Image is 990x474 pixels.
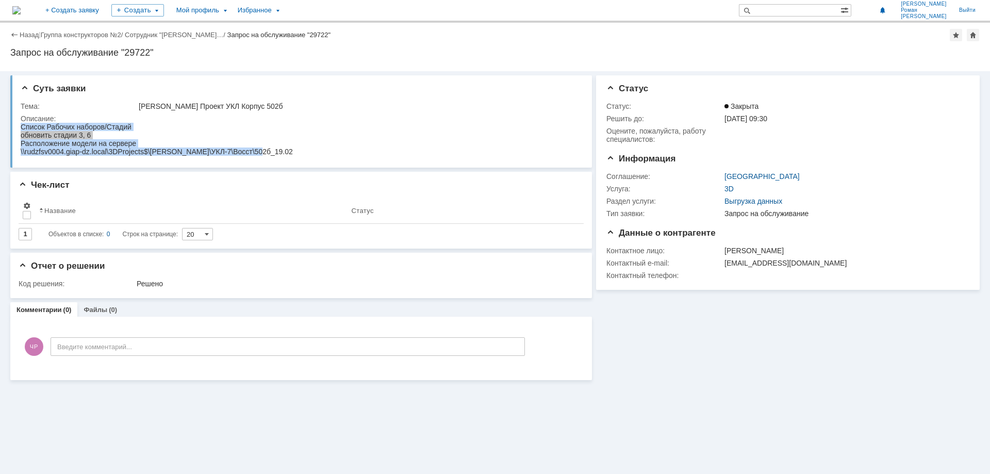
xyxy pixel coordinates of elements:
div: Добавить в избранное [950,29,962,41]
a: Комментарии [16,306,62,314]
div: [EMAIL_ADDRESS][DOMAIN_NAME] [724,259,964,267]
a: Сотрудник "[PERSON_NAME]… [125,31,223,39]
div: Описание: [21,115,578,123]
div: Запрос на обслуживание [724,209,964,218]
span: ЧР [25,337,43,356]
div: Контактный телефон: [606,271,722,280]
th: Название [35,198,347,224]
div: / [125,31,227,39]
span: Расширенный поиск [840,5,851,14]
span: Объектов в списке: [48,231,104,238]
div: Решено [137,280,576,288]
img: logo [12,6,21,14]
div: Услуга: [606,185,722,193]
span: [PERSON_NAME] [901,13,947,20]
span: Суть заявки [21,84,86,93]
span: Информация [606,154,675,164]
a: 3D [724,185,734,193]
div: Контактное лицо: [606,247,722,255]
a: Группа конструкторов №2 [41,31,121,39]
span: Чек-лист [19,180,70,190]
div: Название [44,207,76,215]
th: Статус [347,198,575,224]
a: Выгрузка данных [724,197,782,205]
div: (0) [109,306,117,314]
div: [PERSON_NAME] [724,247,964,255]
div: Статус [351,207,373,215]
div: Запрос на обслуживание "29722" [10,47,980,58]
div: Создать [111,4,164,17]
div: Тип заявки: [606,209,722,218]
div: Контактный e-mail: [606,259,722,267]
a: [GEOGRAPHIC_DATA] [724,172,800,181]
span: [PERSON_NAME] [901,1,947,7]
div: Код решения: [19,280,135,288]
div: / [41,31,125,39]
div: Статус: [606,102,722,110]
div: | [39,30,40,38]
span: Отчет о решении [19,261,105,271]
div: Решить до: [606,115,722,123]
i: Строк на странице: [48,228,178,240]
span: Роман [901,7,947,13]
div: [PERSON_NAME] Проект УКЛ Корпус 502б [139,102,576,110]
div: Соглашение: [606,172,722,181]
span: Статус [606,84,648,93]
div: Раздел услуги: [606,197,722,205]
span: [DATE] 09:30 [724,115,767,123]
div: (0) [63,306,72,314]
span: Закрыта [724,102,758,110]
div: Oцените, пожалуйста, работу специалистов: [606,127,722,143]
div: Тема: [21,102,137,110]
a: Назад [20,31,39,39]
a: Перейти на домашнюю страницу [12,6,21,14]
div: 0 [107,228,110,240]
a: Файлы [84,306,107,314]
span: Настройки [23,202,31,210]
span: Данные о контрагенте [606,228,716,238]
div: Запрос на обслуживание "29722" [227,31,331,39]
div: Сделать домашней страницей [967,29,979,41]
